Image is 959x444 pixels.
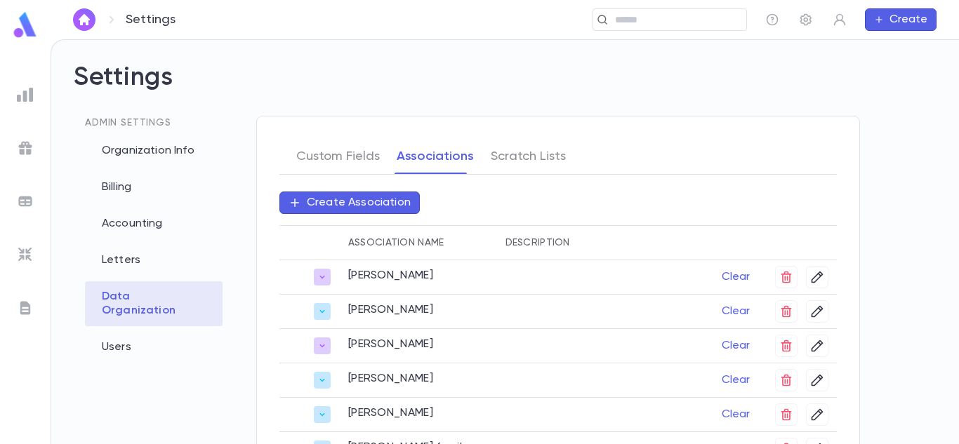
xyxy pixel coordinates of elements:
div: Data Organization [85,281,223,326]
span: Admin Settings [85,118,171,128]
button: Create Association [279,191,420,214]
div: [PERSON_NAME] [348,335,489,351]
img: logo [11,11,39,39]
button: Clear [713,300,758,323]
img: reports_grey.c525e4749d1bce6a11f5fe2a8de1b229.svg [17,86,34,103]
button: Scratch Lists [491,139,566,174]
div: [PERSON_NAME] [348,266,489,283]
div: Billing [85,172,223,203]
th: Association Name [340,226,497,260]
p: Create Association [307,196,411,210]
div: [PERSON_NAME] [348,300,489,317]
button: Create [865,8,937,31]
button: Clear [713,369,758,391]
button: Associations [397,139,474,174]
div: Users [85,332,223,363]
img: home_white.a664292cf8c1dea59945f0da9f25487c.svg [76,14,93,25]
button: Custom Fields [296,139,380,174]
img: batches_grey.339ca447c9d9533ef1741baa751efc33.svg [17,193,34,210]
th: Description [497,226,706,260]
button: Clear [713,403,758,426]
div: Accounting [85,208,223,239]
img: campaigns_grey.99e729a5f7ee94e3726e6486bddda8f1.svg [17,140,34,156]
p: Settings [126,12,176,27]
img: imports_grey.530a8a0e642e233f2baf0ef88e8c9fcb.svg [17,246,34,263]
button: Clear [713,335,758,357]
div: [PERSON_NAME] [348,403,489,420]
h2: Settings [74,62,937,116]
div: Letters [85,245,223,276]
div: [PERSON_NAME] [348,369,489,386]
div: Organization Info [85,135,223,166]
img: letters_grey.7941b92b52307dd3b8a917253454ce1c.svg [17,300,34,316]
button: Clear [713,266,758,288]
